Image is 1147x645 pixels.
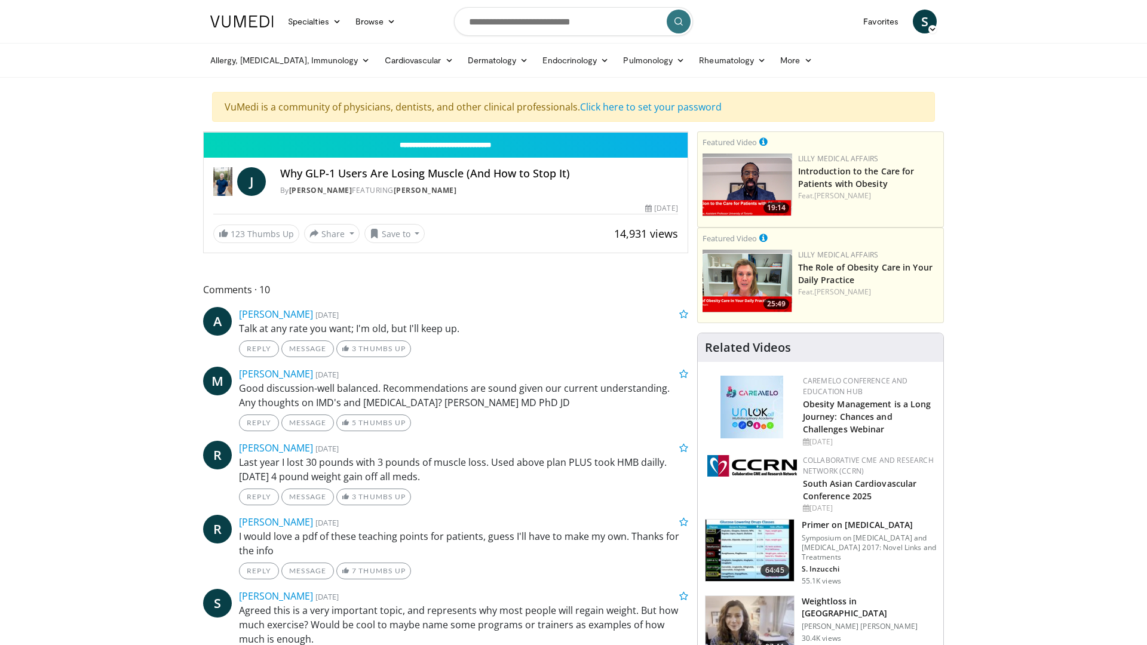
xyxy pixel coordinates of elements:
h4: Related Videos [705,340,791,355]
img: acc2e291-ced4-4dd5-b17b-d06994da28f3.png.150x105_q85_crop-smart_upscale.png [703,153,792,216]
a: Introduction to the Care for Patients with Obesity [798,165,915,189]
a: Favorites [856,10,906,33]
small: [DATE] [315,369,339,380]
a: [PERSON_NAME] [289,185,352,195]
p: 55.1K views [802,576,841,586]
a: Reply [239,340,279,357]
a: Obesity Management is a Long Journey: Chances and Challenges Webinar [803,398,931,435]
a: Message [281,340,334,357]
a: A [203,307,232,336]
small: Featured Video [703,233,757,244]
a: 3 Thumbs Up [336,489,411,505]
small: Featured Video [703,137,757,148]
p: Last year I lost 30 pounds with 3 pounds of muscle loss. Used above plan PLUS took HMB dailly. [D... [239,455,688,484]
span: 19:14 [763,202,789,213]
span: 7 [352,566,357,575]
span: 14,931 views [614,226,678,241]
img: 022d2313-3eaa-4549-99ac-ae6801cd1fdc.150x105_q85_crop-smart_upscale.jpg [706,520,794,582]
h3: Weightloss in [GEOGRAPHIC_DATA] [802,595,936,619]
a: Lilly Medical Affairs [798,250,879,260]
img: 45df64a9-a6de-482c-8a90-ada250f7980c.png.150x105_q85_autocrop_double_scale_upscale_version-0.2.jpg [720,376,783,438]
p: [PERSON_NAME] [PERSON_NAME] [802,622,936,631]
a: [PERSON_NAME] [239,589,313,603]
a: Dermatology [461,48,536,72]
img: a04ee3ba-8487-4636-b0fb-5e8d268f3737.png.150x105_q85_autocrop_double_scale_upscale_version-0.2.png [707,455,797,477]
a: R [203,441,232,469]
img: VuMedi Logo [210,16,274,27]
small: [DATE] [315,591,339,602]
a: Cardiovascular [378,48,461,72]
a: [PERSON_NAME] [394,185,457,195]
a: Message [281,489,334,505]
div: Feat. [798,287,939,297]
a: 5 Thumbs Up [336,414,411,431]
small: [DATE] [315,309,339,320]
a: J [237,167,266,196]
a: 19:14 [703,153,792,216]
p: Talk at any rate you want; I'm old, but I'll keep up. [239,321,688,336]
a: 7 Thumbs Up [336,563,411,579]
a: 3 Thumbs Up [336,340,411,357]
a: 123 Thumbs Up [213,225,299,243]
a: [PERSON_NAME] [239,308,313,321]
a: Lilly Medical Affairs [798,153,879,164]
a: [PERSON_NAME] [814,191,871,201]
p: 30.4K views [802,634,841,643]
a: Message [281,414,334,431]
a: Click here to set your password [580,100,722,113]
span: 3 [352,344,357,353]
a: [PERSON_NAME] [239,441,313,454]
img: Dr. Jordan Rennicke [213,167,232,196]
img: e1208b6b-349f-4914-9dd7-f97803bdbf1d.png.150x105_q85_crop-smart_upscale.png [703,250,792,312]
div: [DATE] [803,437,934,447]
span: Comments 10 [203,282,688,297]
a: Message [281,563,334,579]
p: I would love a pdf of these teaching points for patients, guess I'll have to make my own. Thanks ... [239,529,688,558]
span: M [203,367,232,395]
video-js: Video Player [204,132,688,133]
a: [PERSON_NAME] [239,367,313,380]
a: Collaborative CME and Research Network (CCRN) [803,455,934,476]
p: Good discussion-well balanced. Recommendations are sound given our current understanding. Any tho... [239,381,688,410]
div: By FEATURING [280,185,678,196]
span: 5 [352,418,357,427]
div: Feat. [798,191,939,201]
div: VuMedi is a community of physicians, dentists, and other clinical professionals. [212,92,935,122]
span: 25:49 [763,299,789,309]
div: [DATE] [803,503,934,514]
small: [DATE] [315,517,339,528]
a: Specialties [281,10,348,33]
a: S [203,589,232,618]
span: 3 [352,492,357,501]
div: [DATE] [645,203,677,214]
h4: Why GLP-1 Users Are Losing Muscle (And How to Stop It) [280,167,678,180]
span: 123 [231,228,245,239]
a: Endocrinology [535,48,616,72]
a: Reply [239,414,279,431]
a: Pulmonology [616,48,692,72]
a: Browse [348,10,403,33]
a: Reply [239,489,279,505]
a: [PERSON_NAME] [239,515,313,529]
a: 64:45 Primer on [MEDICAL_DATA] Symposium on [MEDICAL_DATA] and [MEDICAL_DATA] 2017: Novel Links a... [705,519,936,586]
h3: Primer on [MEDICAL_DATA] [802,519,936,531]
a: 25:49 [703,250,792,312]
a: The Role of Obesity Care in Your Daily Practice [798,262,933,285]
a: More [773,48,819,72]
p: Symposium on [MEDICAL_DATA] and [MEDICAL_DATA] 2017: Novel Links and Treatments [802,533,936,562]
a: R [203,515,232,543]
span: 64:45 [760,564,789,576]
a: [PERSON_NAME] [814,287,871,297]
button: Share [304,224,360,243]
a: Reply [239,563,279,579]
a: CaReMeLO Conference and Education Hub [803,376,908,397]
small: [DATE] [315,443,339,454]
a: S [913,10,937,33]
p: S. Inzucchi [802,564,936,574]
a: Allergy, [MEDICAL_DATA], Immunology [203,48,378,72]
